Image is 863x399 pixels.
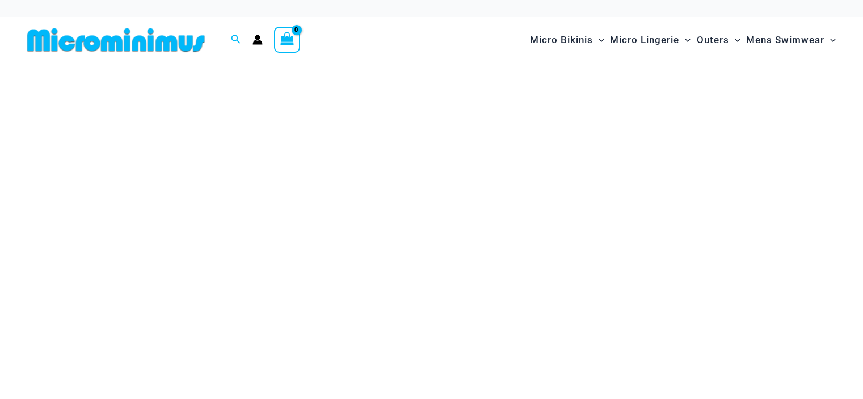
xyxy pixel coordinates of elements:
[743,23,839,57] a: Mens SwimwearMenu ToggleMenu Toggle
[746,26,824,54] span: Mens Swimwear
[23,27,209,53] img: MM SHOP LOGO FLAT
[593,26,604,54] span: Menu Toggle
[231,33,241,47] a: Search icon link
[530,26,593,54] span: Micro Bikinis
[274,27,300,53] a: View Shopping Cart, empty
[610,26,679,54] span: Micro Lingerie
[697,26,729,54] span: Outers
[527,23,607,57] a: Micro BikinisMenu ToggleMenu Toggle
[694,23,743,57] a: OutersMenu ToggleMenu Toggle
[729,26,740,54] span: Menu Toggle
[679,26,691,54] span: Menu Toggle
[252,35,263,45] a: Account icon link
[525,21,840,59] nav: Site Navigation
[824,26,836,54] span: Menu Toggle
[607,23,693,57] a: Micro LingerieMenu ToggleMenu Toggle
